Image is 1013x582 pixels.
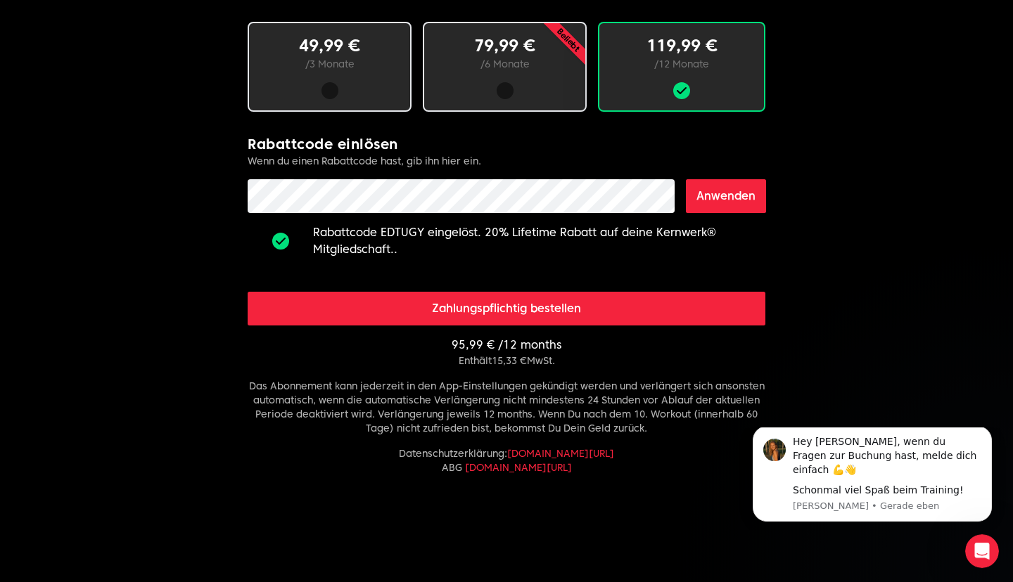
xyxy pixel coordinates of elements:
[507,448,614,459] a: [DOMAIN_NAME][URL]
[61,56,250,70] div: Schonmal viel Spaß beim Training!
[248,154,765,168] p: Wenn du einen Rabattcode hast, gib ihn hier ein.
[447,34,563,57] p: 79,99 €
[622,34,741,57] p: 119,99 €
[965,534,999,568] iframe: Intercom live chat
[732,427,1013,530] iframe: Intercom notifications Nachricht
[248,354,765,368] p: Enthält 15,33 € MwSt.
[272,34,388,57] p: 49,99 €
[61,72,250,85] p: Message from Julia, sent Gerade eben
[248,446,765,474] p: Datenschutzerklärung : ABG
[61,8,250,49] div: Hey [PERSON_NAME], wenn du Fragen zur Buchung hast, melde dich einfach 💪👋
[248,379,765,435] p: Das Abonnement kann jederzeit in den App-Einstellungen gekündigt werden und verlängert sich anson...
[465,462,572,473] a: [DOMAIN_NAME][URL]
[248,292,765,325] button: Zahlungspflichtig bestellen
[272,57,388,71] p: / 3 Monate
[686,179,766,213] button: Anwenden
[248,337,765,354] p: 95,99 € / 12 months
[32,11,54,34] img: Profile image for Julia
[447,57,563,71] p: / 6 Monate
[248,134,765,154] h2: Rabattcode einlösen
[313,224,765,258] p: Rabattcode EDTUGY eingelöst. 20% Lifetime Rabatt auf deine Kernwerk® Mitgliedschaft..
[622,57,741,71] p: / 12 Monate
[61,8,250,70] div: Message content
